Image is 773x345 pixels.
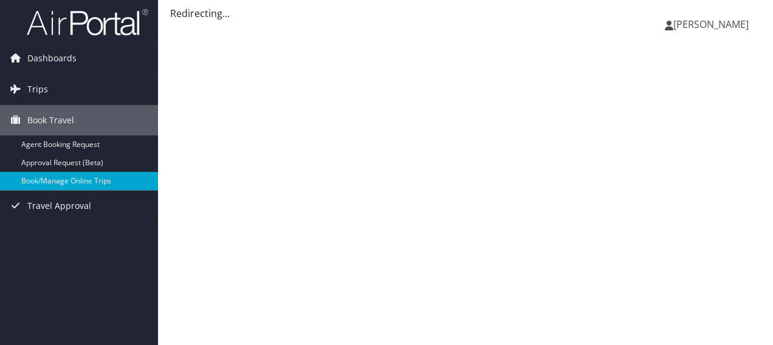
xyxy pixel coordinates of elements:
div: Redirecting... [170,6,761,21]
span: [PERSON_NAME] [673,18,749,31]
span: Dashboards [27,43,77,73]
span: Trips [27,74,48,104]
a: [PERSON_NAME] [665,6,761,43]
img: airportal-logo.png [27,8,148,36]
span: Book Travel [27,105,74,135]
span: Travel Approval [27,191,91,221]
